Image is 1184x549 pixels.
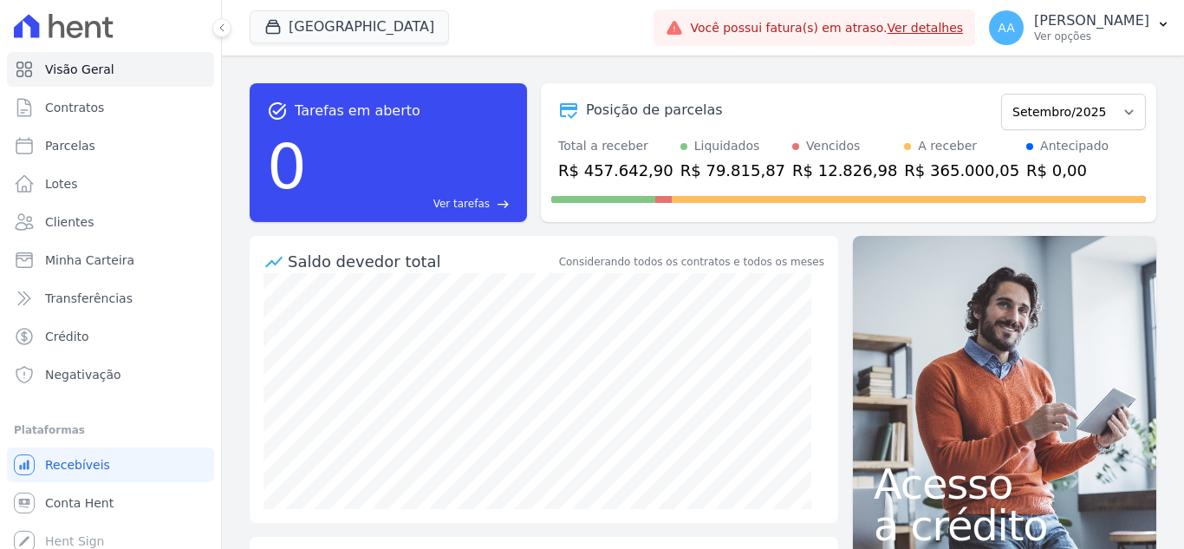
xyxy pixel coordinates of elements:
span: Conta Hent [45,494,114,512]
span: Contratos [45,99,104,116]
span: Visão Geral [45,61,114,78]
span: Acesso [874,463,1135,505]
div: R$ 0,00 [1026,159,1109,182]
a: Negativação [7,357,214,392]
div: Plataformas [14,420,207,441]
div: Liquidados [694,137,760,155]
div: Vencidos [806,137,860,155]
div: Antecipado [1040,137,1109,155]
a: Lotes [7,167,214,201]
div: R$ 365.000,05 [904,159,1019,182]
span: Crédito [45,328,89,345]
a: Crédito [7,319,214,354]
button: [GEOGRAPHIC_DATA] [250,10,449,43]
a: Ver detalhes [888,21,964,35]
span: Recebíveis [45,456,110,474]
div: Posição de parcelas [586,100,723,121]
span: task_alt [267,101,288,121]
div: Total a receber [558,137,673,155]
div: A receber [918,137,977,155]
p: [PERSON_NAME] [1034,12,1149,29]
a: Visão Geral [7,52,214,87]
a: Parcelas [7,128,214,163]
span: Ver tarefas [433,196,490,212]
a: Contratos [7,90,214,125]
div: R$ 457.642,90 [558,159,673,182]
a: Minha Carteira [7,243,214,278]
span: Tarefas em aberto [295,101,420,121]
a: Transferências [7,281,214,316]
a: Ver tarefas east [314,196,510,212]
div: R$ 12.826,98 [792,159,897,182]
span: Negativação [45,366,121,383]
p: Ver opções [1034,29,1149,43]
span: Você possui fatura(s) em atraso. [690,19,963,37]
button: AA [PERSON_NAME] Ver opções [975,3,1184,52]
a: Clientes [7,205,214,239]
a: Conta Hent [7,486,214,520]
span: Lotes [45,175,78,193]
span: east [497,198,510,211]
span: AA [998,22,1015,34]
div: Saldo devedor total [288,250,556,273]
span: a crédito [874,505,1135,546]
span: Clientes [45,213,94,231]
span: Minha Carteira [45,252,134,269]
div: Considerando todos os contratos e todos os meses [559,254,824,270]
a: Recebíveis [7,448,214,482]
div: 0 [267,121,307,212]
span: Parcelas [45,137,95,154]
span: Transferências [45,290,133,307]
div: R$ 79.815,87 [680,159,785,182]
